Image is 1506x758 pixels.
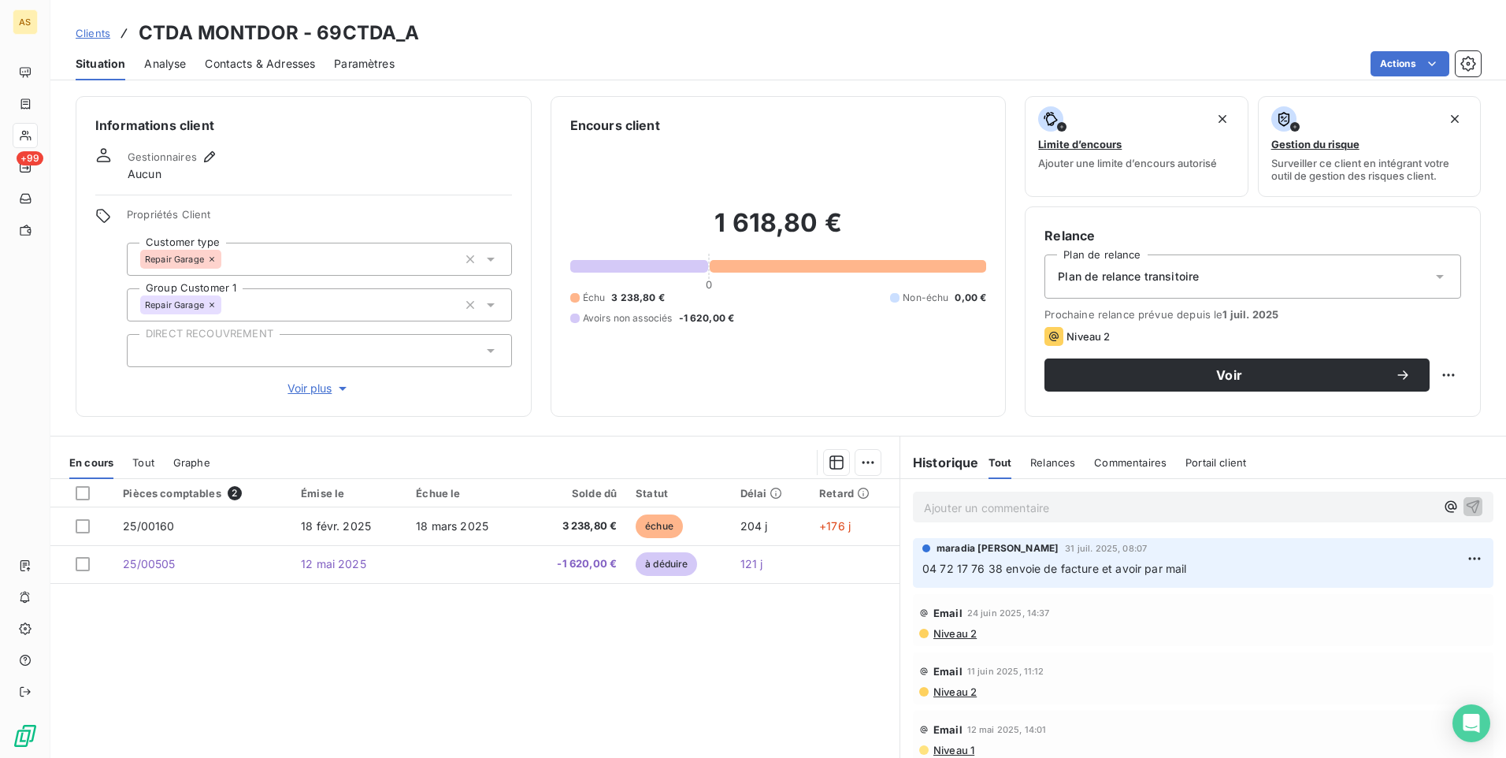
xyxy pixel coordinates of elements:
[145,300,204,310] span: Repair Garage
[128,166,161,182] span: Aucun
[132,456,154,469] span: Tout
[13,9,38,35] div: AS
[76,27,110,39] span: Clients
[334,56,395,72] span: Paramètres
[679,311,735,325] span: -1 620,00 €
[95,116,512,135] h6: Informations client
[1058,269,1199,284] span: Plan de relance transitoire
[937,541,1059,555] span: maradia [PERSON_NAME]
[1452,704,1490,742] div: Open Intercom Messenger
[1271,138,1359,150] span: Gestion du risque
[636,487,721,500] div: Statut
[534,556,617,572] span: -1 620,00 €
[1030,456,1075,469] span: Relances
[128,150,197,163] span: Gestionnaires
[706,278,712,291] span: 0
[69,456,113,469] span: En cours
[1044,226,1461,245] h6: Relance
[127,380,512,397] button: Voir plus
[1222,308,1278,321] span: 1 juil. 2025
[570,207,987,255] h2: 1 618,80 €
[933,723,963,736] span: Email
[903,291,948,305] span: Non-échu
[932,686,977,698] span: Niveau 2
[1066,330,1110,343] span: Niveau 2
[922,562,1187,575] span: 04 72 17 76 38 envoie de facture et avoir par mail
[144,56,186,72] span: Analyse
[221,298,234,312] input: Ajouter une valeur
[416,519,488,533] span: 18 mars 2025
[636,515,683,538] span: échue
[301,487,397,500] div: Émise le
[900,453,979,472] h6: Historique
[173,456,210,469] span: Graphe
[1094,456,1167,469] span: Commentaires
[1038,157,1217,169] span: Ajouter une limite d’encours autorisé
[740,519,768,533] span: 204 j
[740,487,801,500] div: Délai
[139,19,419,47] h3: CTDA MONTDOR - 69CTDA_A
[570,116,660,135] h6: Encours client
[1025,96,1248,197] button: Limite d’encoursAjouter une limite d’encours autorisé
[534,518,617,534] span: 3 238,80 €
[932,744,974,756] span: Niveau 1
[636,552,697,576] span: à déduire
[123,486,282,500] div: Pièces comptables
[301,557,366,570] span: 12 mai 2025
[123,557,175,570] span: 25/00505
[1371,51,1449,76] button: Actions
[583,291,606,305] span: Échu
[76,56,125,72] span: Situation
[127,208,512,230] span: Propriétés Client
[1065,544,1147,553] span: 31 juil. 2025, 08:07
[123,519,174,533] span: 25/00160
[140,344,153,358] input: Ajouter une valeur
[301,519,371,533] span: 18 févr. 2025
[1185,456,1246,469] span: Portail client
[740,557,763,570] span: 121 j
[221,252,234,266] input: Ajouter une valeur
[534,487,617,500] div: Solde dû
[145,255,204,264] span: Repair Garage
[967,608,1050,618] span: 24 juin 2025, 14:37
[967,667,1044,676] span: 11 juin 2025, 11:12
[955,291,986,305] span: 0,00 €
[287,381,351,396] span: Voir plus
[932,627,977,640] span: Niveau 2
[611,291,665,305] span: 3 238,80 €
[17,151,43,165] span: +99
[967,725,1047,734] span: 12 mai 2025, 14:01
[819,519,851,533] span: +176 j
[76,25,110,41] a: Clients
[1258,96,1481,197] button: Gestion du risqueSurveiller ce client en intégrant votre outil de gestion des risques client.
[819,487,890,500] div: Retard
[989,456,1012,469] span: Tout
[933,665,963,678] span: Email
[1044,359,1430,392] button: Voir
[1044,308,1461,321] span: Prochaine relance prévue depuis le
[1038,138,1122,150] span: Limite d’encours
[205,56,315,72] span: Contacts & Adresses
[1271,157,1467,182] span: Surveiller ce client en intégrant votre outil de gestion des risques client.
[933,607,963,619] span: Email
[13,723,38,749] img: Logo LeanPay
[1063,369,1395,381] span: Voir
[416,487,515,500] div: Échue le
[583,311,673,325] span: Avoirs non associés
[228,486,242,500] span: 2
